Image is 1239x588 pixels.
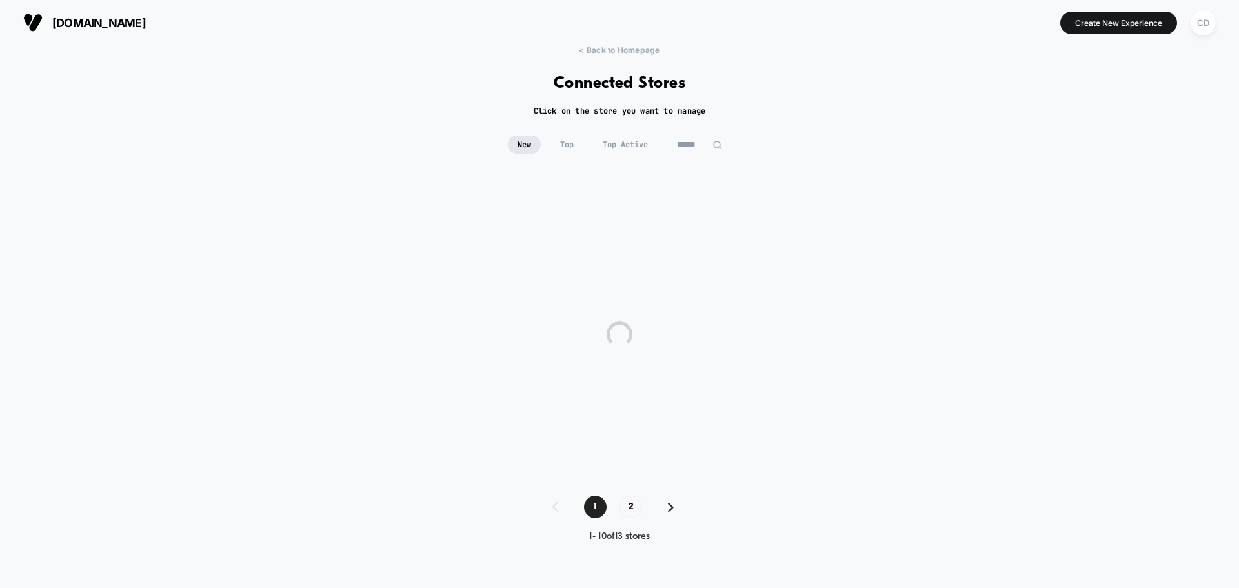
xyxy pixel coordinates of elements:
[712,140,722,150] img: edit
[23,13,43,32] img: Visually logo
[550,136,583,154] span: Top
[579,45,660,55] span: < Back to Homepage
[534,106,706,116] h2: Click on the store you want to manage
[593,136,658,154] span: Top Active
[19,12,150,33] button: [DOMAIN_NAME]
[1187,10,1220,36] button: CD
[554,74,686,93] h1: Connected Stores
[1191,10,1216,35] div: CD
[1060,12,1177,34] button: Create New Experience
[508,136,541,154] span: New
[668,503,674,512] img: pagination forward
[52,16,146,30] span: [DOMAIN_NAME]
